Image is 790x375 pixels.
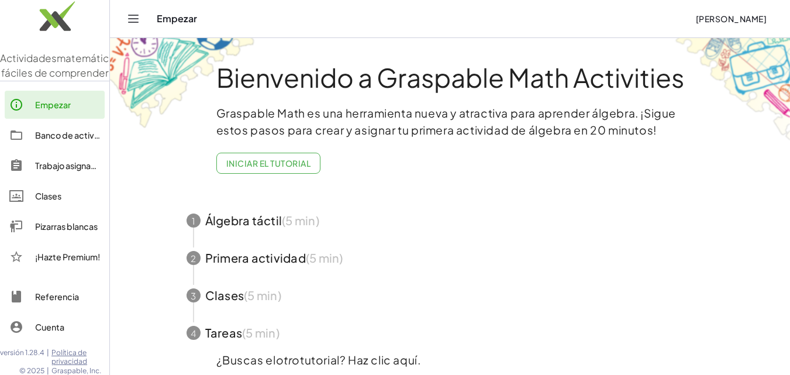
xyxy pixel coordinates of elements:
[35,291,79,302] font: Referencia
[173,239,728,277] button: 2Primera actividad(5 min)
[19,366,44,375] font: © 2025
[5,182,105,210] a: Clases
[35,160,102,171] font: Trabajo asignado
[47,366,49,375] font: |
[110,37,256,130] img: get-started-bg-ul-Ceg4j33I.png
[35,191,61,201] font: Clases
[5,212,105,240] a: Pizarras blancas
[35,130,122,140] font: Banco de actividades
[5,91,105,119] a: Empezar
[173,202,728,239] button: 1Álgebra táctil(5 min)
[216,353,276,367] font: ¿Buscas el
[226,158,311,168] font: Iniciar el tutorial
[686,8,776,29] button: [PERSON_NAME]
[276,353,300,367] font: otro
[173,314,728,352] button: 4Tareas(5 min)
[51,348,109,366] a: Política de privacidad
[35,252,100,262] font: ¡Hazte Premium!
[35,99,71,110] font: Empezar
[191,328,196,339] font: 4
[696,13,767,24] font: [PERSON_NAME]
[5,121,105,149] a: Banco de actividades
[35,221,98,232] font: Pizarras blancas
[173,277,728,314] button: 3Clases(5 min)
[5,283,105,311] a: Referencia
[35,322,64,332] font: Cuenta
[5,152,105,180] a: Trabajo asignado
[191,291,196,302] font: 3
[5,313,105,341] a: Cuenta
[300,353,420,367] font: tutorial? Haz clic aquí.
[51,366,101,375] font: Graspable, Inc.
[216,153,321,174] button: Iniciar el tutorial
[216,106,677,137] font: Graspable Math es una herramienta nueva y atractiva para aprender álgebra. ¡Sigue estos pasos par...
[192,216,195,227] font: 1
[51,348,87,366] font: Política de privacidad
[124,9,143,28] button: Cambiar navegación
[1,51,120,80] font: matemáticas fáciles de comprender
[47,348,49,357] font: |
[191,253,196,264] font: 2
[216,61,684,94] font: Bienvenido a Graspable Math Activities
